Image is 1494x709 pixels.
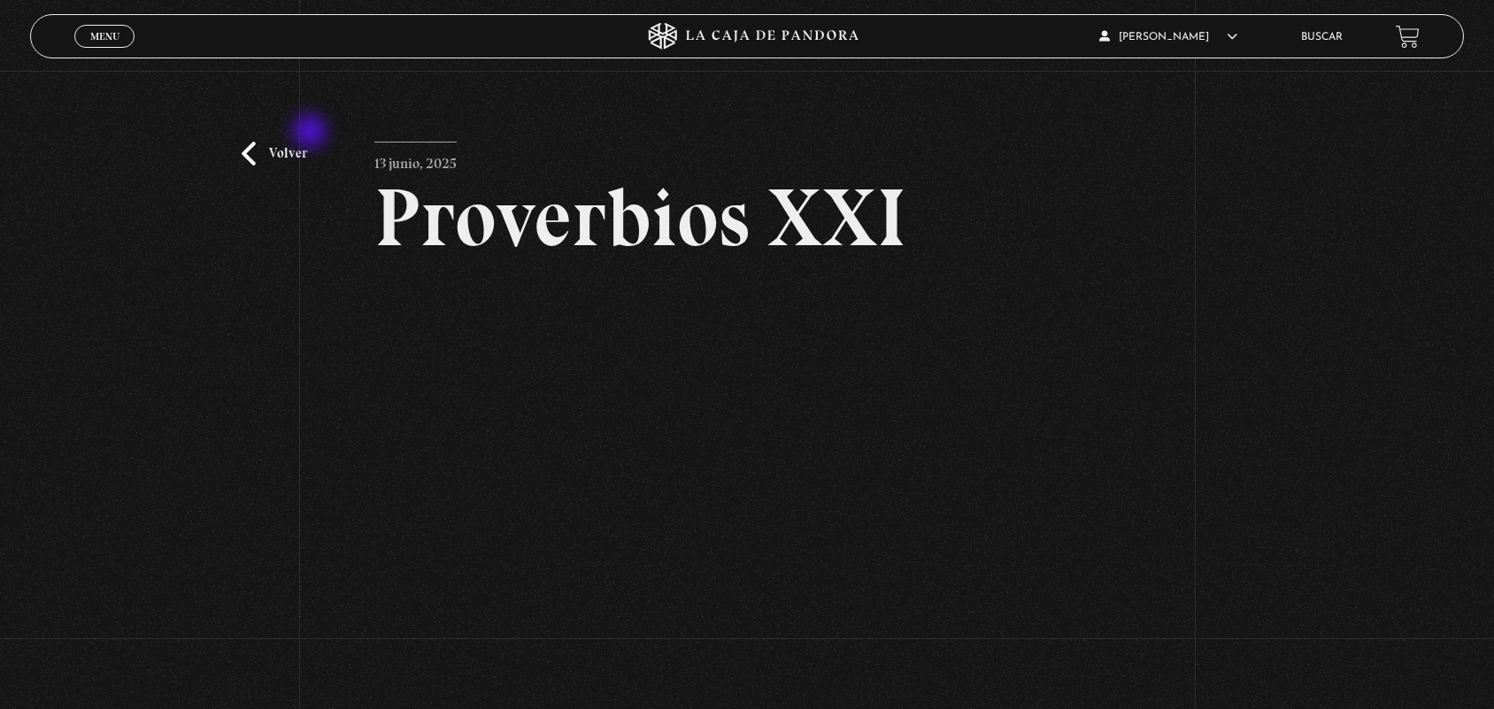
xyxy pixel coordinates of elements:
[374,142,457,177] p: 13 junio, 2025
[374,285,1120,705] iframe: Dailymotion video player – PROVERBIOS 21
[1301,32,1343,42] a: Buscar
[84,46,126,58] span: Cerrar
[374,177,1120,258] h2: Proverbios XXI
[1099,32,1237,42] span: [PERSON_NAME]
[242,142,307,166] a: Volver
[90,31,119,42] span: Menu
[1396,25,1420,49] a: View your shopping cart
